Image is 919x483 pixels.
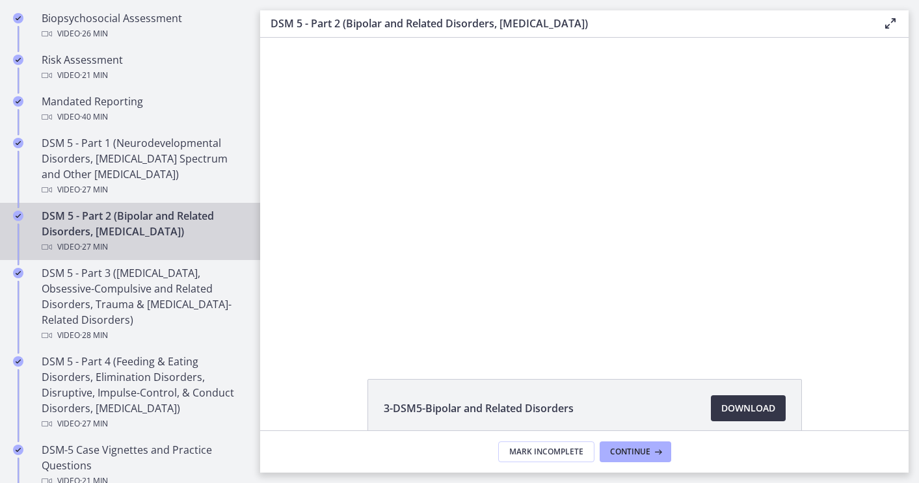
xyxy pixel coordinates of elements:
[610,447,650,457] span: Continue
[42,109,245,125] div: Video
[260,38,909,349] iframe: Video Lesson
[80,26,108,42] span: · 26 min
[13,445,23,455] i: Completed
[384,400,574,416] span: 3-DSM5-Bipolar and Related Disorders
[13,55,23,65] i: Completed
[711,395,786,421] a: Download
[80,109,108,125] span: · 40 min
[13,211,23,221] i: Completed
[42,182,245,198] div: Video
[42,328,245,343] div: Video
[80,182,108,198] span: · 27 min
[509,447,583,457] span: Mark Incomplete
[80,328,108,343] span: · 28 min
[80,416,108,432] span: · 27 min
[42,416,245,432] div: Video
[13,268,23,278] i: Completed
[42,239,245,255] div: Video
[600,441,671,462] button: Continue
[13,96,23,107] i: Completed
[42,94,245,125] div: Mandated Reporting
[498,441,594,462] button: Mark Incomplete
[42,265,245,343] div: DSM 5 - Part 3 ([MEDICAL_DATA], Obsessive-Compulsive and Related Disorders, Trauma & [MEDICAL_DAT...
[13,138,23,148] i: Completed
[13,356,23,367] i: Completed
[42,68,245,83] div: Video
[13,13,23,23] i: Completed
[271,16,862,31] h3: DSM 5 - Part 2 (Bipolar and Related Disorders, [MEDICAL_DATA])
[80,68,108,83] span: · 21 min
[42,52,245,83] div: Risk Assessment
[42,26,245,42] div: Video
[80,239,108,255] span: · 27 min
[42,135,245,198] div: DSM 5 - Part 1 (Neurodevelopmental Disorders, [MEDICAL_DATA] Spectrum and Other [MEDICAL_DATA])
[42,10,245,42] div: Biopsychosocial Assessment
[721,400,775,416] span: Download
[42,354,245,432] div: DSM 5 - Part 4 (Feeding & Eating Disorders, Elimination Disorders, Disruptive, Impulse-Control, &...
[42,208,245,255] div: DSM 5 - Part 2 (Bipolar and Related Disorders, [MEDICAL_DATA])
